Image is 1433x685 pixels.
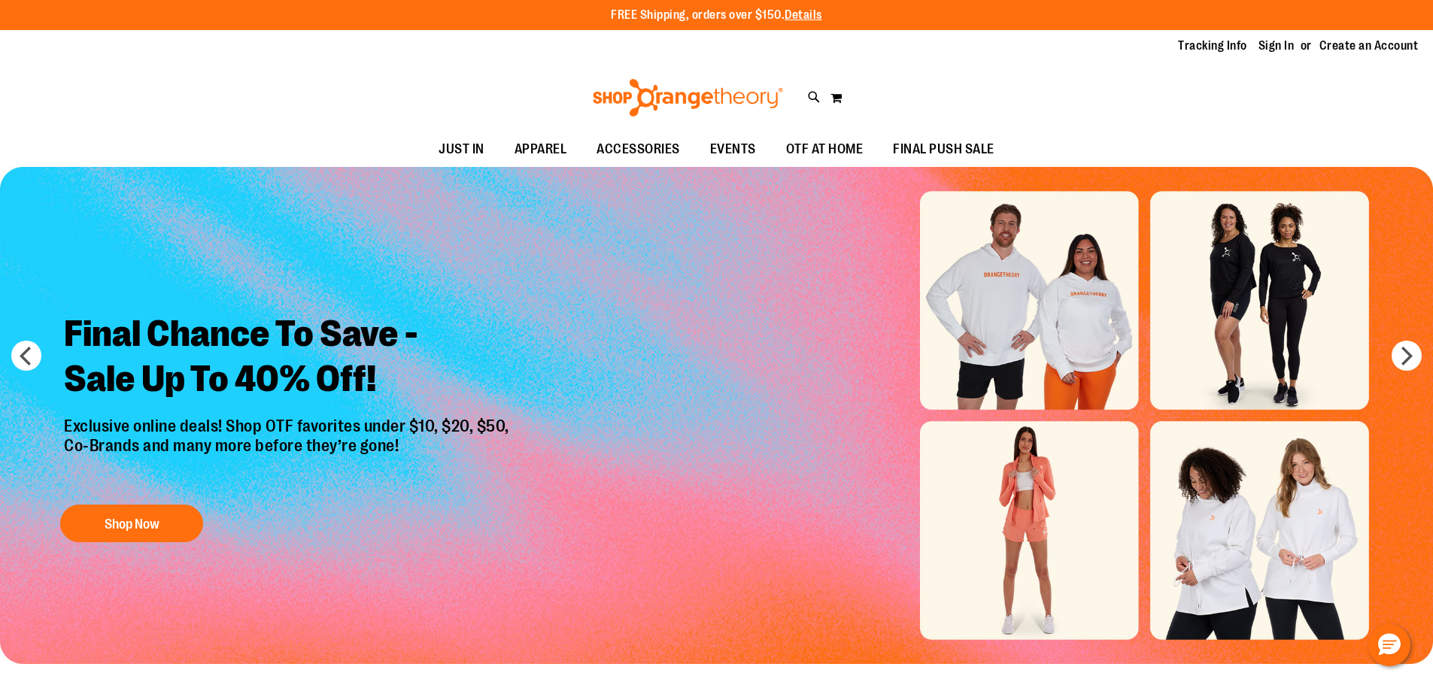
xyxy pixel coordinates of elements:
a: Sign In [1258,38,1295,54]
span: JUST IN [439,132,484,166]
span: APPAREL [515,132,567,166]
a: Details [785,8,822,22]
span: EVENTS [710,132,756,166]
a: FINAL PUSH SALE [878,132,1009,167]
h2: Final Chance To Save - Sale Up To 40% Off! [53,300,524,417]
a: OTF AT HOME [771,132,879,167]
a: Tracking Info [1178,38,1247,54]
img: Shop Orangetheory [591,79,785,117]
span: ACCESSORIES [597,132,680,166]
a: EVENTS [695,132,771,167]
p: FREE Shipping, orders over $150. [611,7,822,24]
a: JUST IN [424,132,499,167]
button: Hello, have a question? Let’s chat. [1368,624,1410,666]
button: next [1392,341,1422,371]
a: Final Chance To Save -Sale Up To 40% Off! Exclusive online deals! Shop OTF favorites under $10, $... [53,300,524,550]
a: ACCESSORIES [581,132,695,167]
span: OTF AT HOME [786,132,864,166]
span: FINAL PUSH SALE [893,132,994,166]
a: Create an Account [1319,38,1419,54]
p: Exclusive online deals! Shop OTF favorites under $10, $20, $50, Co-Brands and many more before th... [53,417,524,490]
button: Shop Now [60,505,203,542]
a: APPAREL [499,132,582,167]
button: prev [11,341,41,371]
